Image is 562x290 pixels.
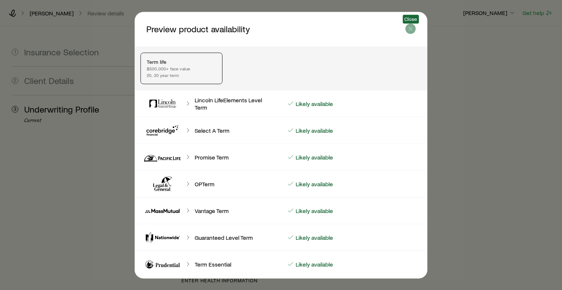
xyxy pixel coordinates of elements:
[195,126,229,134] p: Select A Term
[195,260,231,268] p: Term Essential
[296,100,333,107] p: Likely available
[296,180,333,187] p: Likely available
[404,16,417,22] span: Close
[146,23,405,34] p: Preview product availability
[195,180,214,187] p: OPTerm
[147,65,216,71] p: $500,000+ face value
[195,153,229,161] p: Promise Term
[296,153,333,161] p: Likely available
[296,234,333,241] p: Likely available
[296,207,333,214] p: Likely available
[296,260,333,268] p: Likely available
[195,234,253,241] p: Guaranteed Level Term
[195,96,275,111] p: Lincoln LifeElements Level Term
[296,126,333,134] p: Likely available
[147,59,216,65] p: Term life
[195,207,229,214] p: Vantage Term
[147,72,216,78] p: 20, 30 year term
